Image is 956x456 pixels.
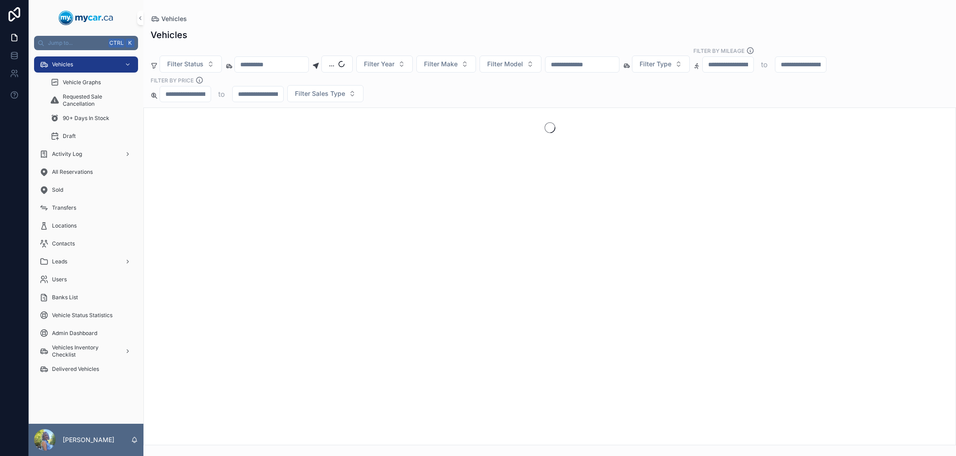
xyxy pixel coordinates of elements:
a: Vehicle Status Statistics [34,307,138,323]
span: Banks List [52,294,78,301]
span: Users [52,276,67,283]
span: Filter Sales Type [295,89,345,98]
span: Draft [63,133,76,140]
span: Leads [52,258,67,265]
button: Select Button [480,56,541,73]
span: 90+ Days In Stock [63,115,109,122]
label: FILTER BY PRICE [151,76,194,84]
span: Contacts [52,240,75,247]
button: Select Button [287,85,363,102]
p: to [218,89,225,99]
a: Admin Dashboard [34,325,138,341]
span: Requested Sale Cancellation [63,93,129,108]
a: Users [34,271,138,288]
h1: Vehicles [151,29,187,41]
a: Delivered Vehicles [34,361,138,377]
span: K [126,39,134,47]
button: Select Button [356,56,413,73]
span: Filter Model [487,60,523,69]
span: Admin Dashboard [52,330,97,337]
a: Vehicles [151,14,187,23]
span: Activity Log [52,151,82,158]
span: Vehicle Status Statistics [52,312,112,319]
button: Select Button [632,56,690,73]
a: Contacts [34,236,138,252]
a: Banks List [34,289,138,305]
a: Vehicle Graphs [45,74,138,90]
a: 90+ Days In Stock [45,110,138,126]
a: Transfers [34,200,138,216]
button: Select Button [160,56,222,73]
img: App logo [59,11,113,25]
a: Locations [34,218,138,234]
span: Vehicles [52,61,73,68]
a: Requested Sale Cancellation [45,92,138,108]
span: Vehicle Graphs [63,79,101,86]
a: Sold [34,182,138,198]
span: Transfers [52,204,76,211]
span: ... [329,60,334,69]
p: [PERSON_NAME] [63,435,114,444]
span: Locations [52,222,77,229]
span: Filter Year [364,60,394,69]
a: Draft [45,128,138,144]
label: Filter By Mileage [693,47,744,55]
span: Sold [52,186,63,194]
button: Select Button [321,56,353,73]
span: Filter Make [424,60,458,69]
a: Leads [34,254,138,270]
span: Filter Type [640,60,671,69]
button: Jump to...CtrlK [34,36,138,50]
span: All Reservations [52,168,93,176]
span: Filter Status [167,60,203,69]
p: to [761,59,768,70]
a: All Reservations [34,164,138,180]
a: Activity Log [34,146,138,162]
span: Jump to... [48,39,105,47]
span: Vehicles [161,14,187,23]
span: Delivered Vehicles [52,366,99,373]
a: Vehicles [34,56,138,73]
a: Vehicles Inventory Checklist [34,343,138,359]
span: Ctrl [108,39,125,47]
button: Select Button [416,56,476,73]
div: scrollable content [29,50,143,389]
span: Vehicles Inventory Checklist [52,344,117,358]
